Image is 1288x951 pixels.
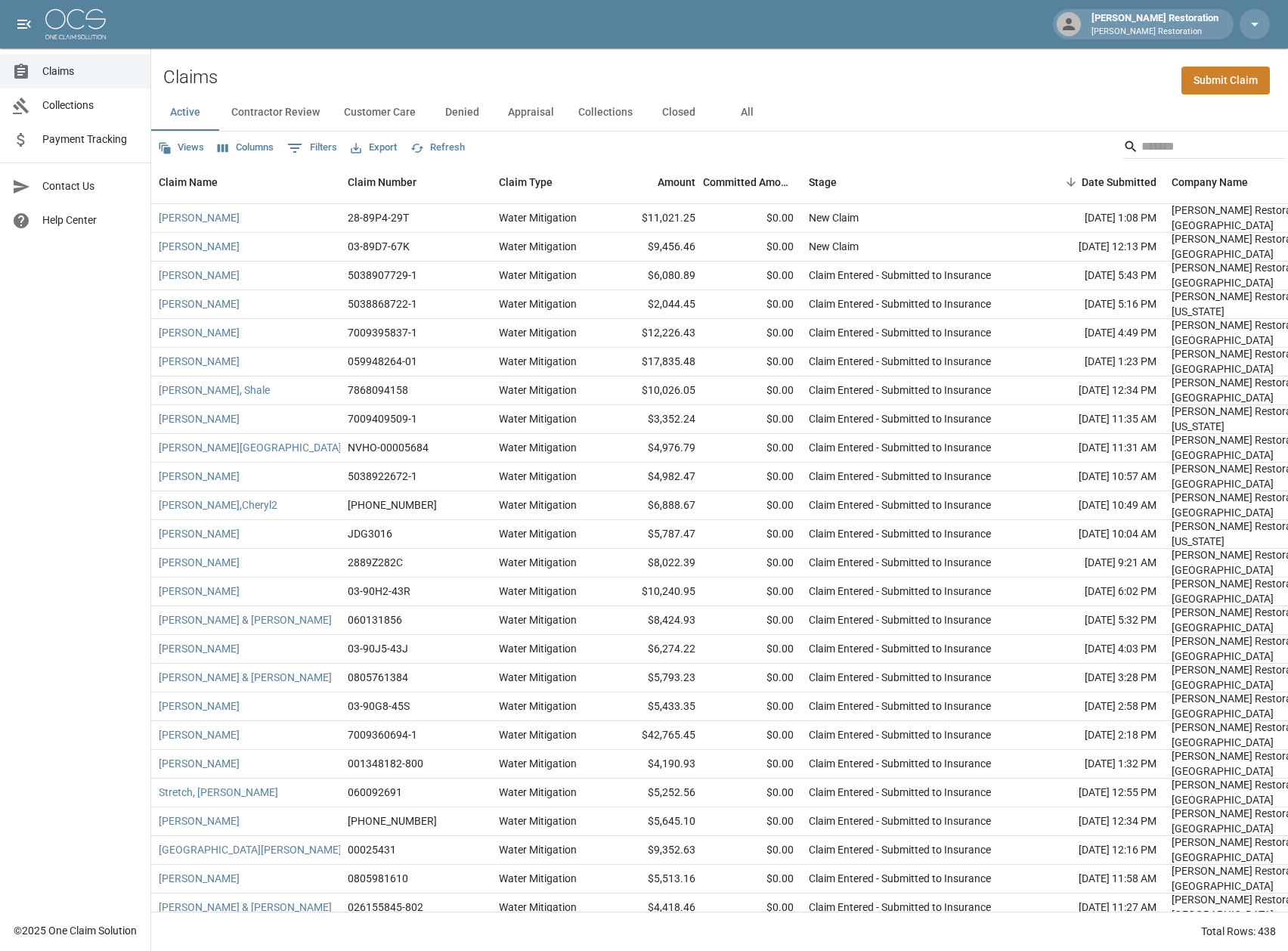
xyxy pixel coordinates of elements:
div: Claim Entered - Submitted to Insurance [809,268,991,283]
div: [DATE] 2:18 PM [1028,721,1164,750]
a: [PERSON_NAME] [159,268,240,283]
div: [DATE] 12:13 PM [1028,233,1164,262]
div: $9,456.46 [605,233,703,262]
div: $5,433.35 [605,692,703,721]
div: Claim Entered - Submitted to Insurance [809,383,991,398]
div: $0.00 [703,319,801,348]
div: $4,418.46 [605,894,703,922]
button: Views [154,136,208,160]
div: Claim Entered - Submitted to Insurance [809,900,991,915]
div: Water Mitigation [499,210,577,225]
button: Customer Care [332,94,428,131]
div: Water Mitigation [499,354,577,369]
div: 5038922672-1 [348,469,417,484]
div: $0.00 [703,376,801,405]
div: Water Mitigation [499,440,577,455]
div: $42,765.45 [605,721,703,750]
div: 7009360694-1 [348,727,417,742]
div: Water Mitigation [499,871,577,886]
button: Export [347,136,401,160]
a: [PERSON_NAME] [159,756,240,771]
button: Sort [1060,172,1082,193]
a: [PERSON_NAME] [159,641,240,656]
a: [PERSON_NAME] [159,526,240,541]
button: Denied [428,94,496,131]
div: Water Mitigation [499,239,577,254]
div: [DATE] 12:34 PM [1028,376,1164,405]
div: $0.00 [703,635,801,664]
div: [PERSON_NAME] Restoration [1085,11,1225,38]
div: 03-89D7-67K [348,239,410,254]
div: Water Mitigation [499,612,577,627]
div: $5,513.16 [605,865,703,894]
div: Claim Number [348,161,416,203]
div: Water Mitigation [499,497,577,513]
div: Water Mitigation [499,727,577,742]
div: Claim Entered - Submitted to Insurance [809,785,991,800]
div: [DATE] 10:49 AM [1028,491,1164,520]
div: Water Mitigation [499,383,577,398]
div: Claim Entered - Submitted to Insurance [809,325,991,340]
div: $0.00 [703,434,801,463]
div: $0.00 [703,606,801,635]
div: $0.00 [703,463,801,491]
div: $12,226.43 [605,319,703,348]
button: Show filters [283,136,341,160]
div: [DATE] 5:16 PM [1028,290,1164,319]
div: $0.00 [703,779,801,807]
a: Stretch, [PERSON_NAME] [159,785,278,800]
div: © 2025 One Claim Solution [14,923,137,938]
div: Claim Entered - Submitted to Insurance [809,296,991,311]
div: $0.00 [703,807,801,836]
div: NVHO-00005684 [348,440,429,455]
div: $4,976.79 [605,434,703,463]
a: [PERSON_NAME] [159,296,240,311]
div: $0.00 [703,204,801,233]
div: $11,021.25 [605,204,703,233]
div: [DATE] 2:58 PM [1028,692,1164,721]
span: Contact Us [42,178,138,194]
div: 2889Z282C [348,555,403,570]
div: Stage [809,161,837,203]
div: Total Rows: 438 [1201,924,1276,939]
div: Search [1123,135,1285,162]
div: 0805981610 [348,871,408,886]
div: Claim Entered - Submitted to Insurance [809,440,991,455]
div: Water Mitigation [499,325,577,340]
div: 28-89P4-29T [348,210,409,225]
div: 7009395837-1 [348,325,417,340]
button: Closed [645,94,713,131]
div: JDG3016 [348,526,392,541]
div: 7009409509-1 [348,411,417,426]
div: [DATE] 1:23 PM [1028,348,1164,376]
p: [PERSON_NAME] Restoration [1091,26,1218,39]
div: Claim Name [151,161,340,203]
div: $0.00 [703,692,801,721]
div: Claim Name [159,161,218,203]
div: Claim Entered - Submitted to Insurance [809,526,991,541]
div: $0.00 [703,520,801,549]
div: [DATE] 10:57 AM [1028,463,1164,491]
div: Amount [605,161,703,203]
button: Collections [566,94,645,131]
h2: Claims [163,67,218,88]
div: [DATE] 4:03 PM [1028,635,1164,664]
div: 03-90J5-43J [348,641,408,656]
div: Company Name [1172,161,1248,203]
div: Claim Entered - Submitted to Insurance [809,842,991,857]
div: $10,240.95 [605,578,703,606]
div: 01-009-223533 [348,813,437,829]
a: [PERSON_NAME] & [PERSON_NAME] [159,612,332,627]
a: [PERSON_NAME],Cheryl2 [159,497,277,513]
a: [PERSON_NAME] [159,469,240,484]
div: Date Submitted [1028,161,1164,203]
button: Appraisal [496,94,566,131]
div: $0.00 [703,262,801,290]
div: Committed Amount [703,161,794,203]
div: [DATE] 9:21 AM [1028,549,1164,578]
div: $0.00 [703,721,801,750]
div: Water Mitigation [499,555,577,570]
div: $0.00 [703,894,801,922]
div: 03-90G8-45S [348,699,410,714]
div: 060131856 [348,612,402,627]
